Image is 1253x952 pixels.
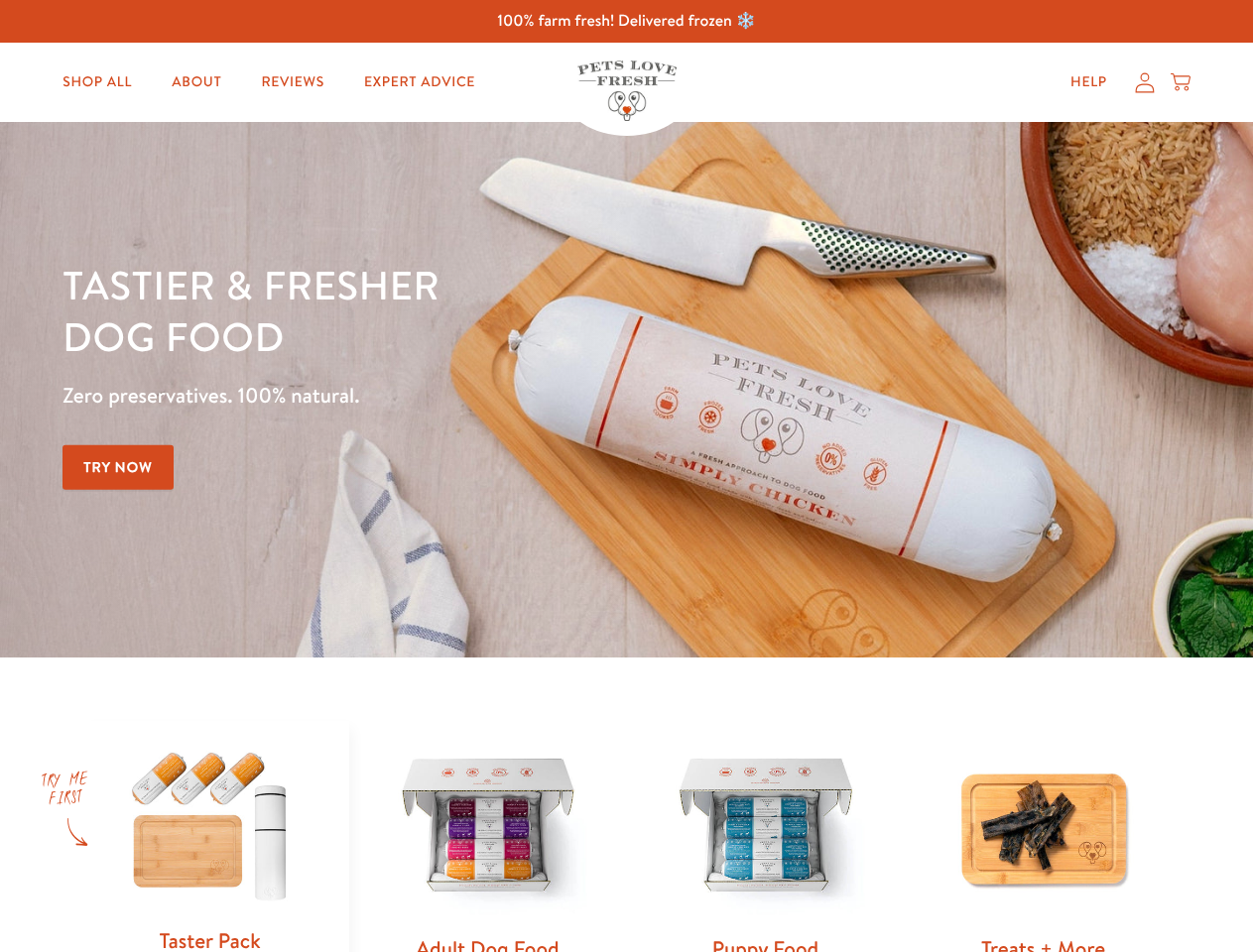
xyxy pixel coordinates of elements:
img: Pets Love Fresh [577,60,677,121]
p: Zero preservatives. 100% natural. [63,378,814,414]
a: Reviews [245,62,339,102]
h1: Tastier & fresher dog food [63,259,814,362]
a: Shop All [47,62,148,102]
a: Help [1055,62,1123,102]
a: Expert Advice [348,62,491,102]
a: About [156,62,237,102]
a: Try Now [63,445,174,490]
